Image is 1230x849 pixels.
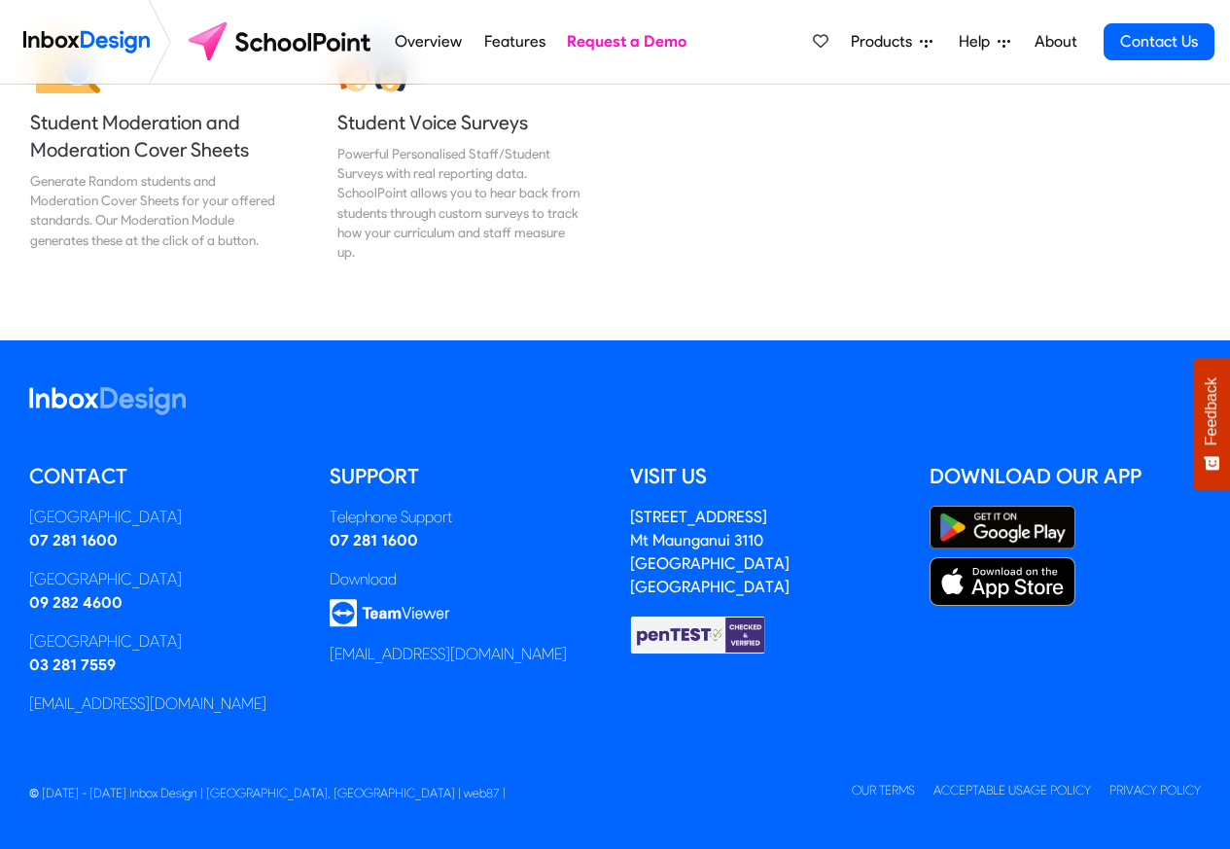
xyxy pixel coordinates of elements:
div: Powerful Personalised Staff/Student Surveys with real reporting data. SchoolPoint allows you to h... [337,144,584,263]
span: Feedback [1203,377,1220,445]
a: 07 281 1600 [29,531,118,549]
a: 09 282 4600 [29,593,123,612]
a: Products [843,22,940,61]
img: Checked & Verified by penTEST [630,615,766,655]
h5: Contact [29,462,300,491]
a: [EMAIL_ADDRESS][DOMAIN_NAME] [330,645,567,663]
address: [STREET_ADDRESS] Mt Maunganui 3110 [GEOGRAPHIC_DATA] [GEOGRAPHIC_DATA] [630,508,790,596]
span: Help [959,30,998,53]
div: [GEOGRAPHIC_DATA] [29,568,300,591]
a: Student Voice Surveys Powerful Personalised Staff/Student Surveys with real reporting data. Schoo... [322,8,600,278]
button: Feedback - Show survey [1193,358,1230,490]
a: Features [478,22,550,61]
a: Checked & Verified by penTEST [630,624,766,643]
img: schoolpoint logo [179,18,384,65]
img: Apple App Store [930,557,1075,606]
h5: Visit us [630,462,901,491]
img: Google Play Store [930,506,1075,549]
a: Request a Demo [562,22,692,61]
a: 03 281 7559 [29,655,116,674]
h5: Download our App [930,462,1201,491]
span: Products [851,30,920,53]
div: [GEOGRAPHIC_DATA] [29,506,300,529]
img: logo_teamviewer.svg [330,599,450,627]
a: [STREET_ADDRESS]Mt Maunganui 3110[GEOGRAPHIC_DATA][GEOGRAPHIC_DATA] [630,508,790,596]
img: logo_inboxdesign_white.svg [29,387,186,415]
h5: Student Voice Surveys [337,109,584,136]
span: © [DATE] - [DATE] Inbox Design | [GEOGRAPHIC_DATA], [GEOGRAPHIC_DATA] | web87 | [29,786,506,800]
a: Help [951,22,1018,61]
div: Telephone Support [330,506,601,529]
a: Student Moderation and Moderation Cover Sheets Generate Random students and Moderation Cover Shee... [15,8,293,278]
div: Download [330,568,601,591]
a: Contact Us [1104,23,1214,60]
a: [EMAIL_ADDRESS][DOMAIN_NAME] [29,694,266,713]
a: Privacy Policy [1109,783,1201,797]
a: Overview [390,22,468,61]
h5: Student Moderation and Moderation Cover Sheets [30,109,277,163]
div: Generate Random students and Moderation Cover Sheets for your offered standards. Our Moderation M... [30,171,277,251]
a: 07 281 1600 [330,531,418,549]
a: About [1029,22,1082,61]
div: [GEOGRAPHIC_DATA] [29,630,300,654]
a: Acceptable Usage Policy [933,783,1091,797]
h5: Support [330,462,601,491]
a: Our Terms [852,783,915,797]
